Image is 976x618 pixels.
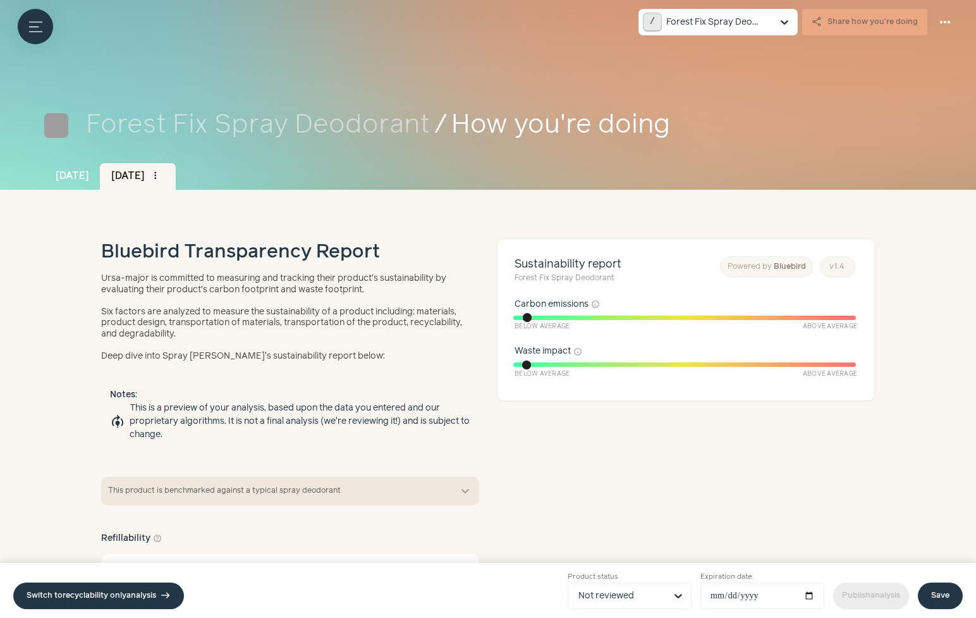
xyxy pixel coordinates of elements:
input: Product status [578,583,666,609]
p: Deep dive into Spray [PERSON_NAME]'s sustainability report below: [101,351,471,362]
a: Sustainability reportForest Fix Spray Deodorant [515,256,621,285]
kbd: / [643,13,662,32]
span: This product is benchmarked against a typical spray deodorant [108,485,449,497]
span: Above Average [803,322,857,331]
span: Above Average [803,369,857,379]
a: Switch torecyclability onlyanalysis east [13,583,184,609]
button: help_outline [153,532,162,545]
span: Waste impact [515,345,571,358]
input: Expiration date [700,583,824,609]
small: Product status [568,572,692,583]
h3: Refillability [101,532,162,545]
button: expand_more [458,484,473,499]
span: more_vert [150,170,161,182]
p: Ursa-major is committed to measuring and tracking their product’s sustainability by evaluating th... [101,273,471,295]
span: more_horiz [937,15,953,30]
h1: Bluebird Transparency Report [101,238,380,267]
a: [DATE] [44,163,100,190]
span: east [161,591,171,601]
button: info [573,347,582,356]
button: more_horiz [932,9,958,35]
a: Powered by Bluebird [720,256,813,278]
p: Six factors are analyzed to measure the sustainability of a product including: materials, product... [101,307,471,340]
span: Bluebird [774,263,806,271]
span: How you're doing [451,106,932,145]
a: v1.4 [820,256,855,278]
small: Expiration date [700,572,824,583]
button: more_vert [147,167,164,185]
span: Carbon emissions [515,298,589,311]
small: Forest Fix Spray Deodorant [515,273,621,284]
h1: Sustainability report [515,256,621,285]
h5: Notes: [110,388,470,402]
span: model_training [110,414,125,430]
li: This is a preview of your analysis, based upon the data you entered and our proprietary algorithm... [110,402,470,442]
button: info [591,300,600,309]
div: [DATE] [100,163,176,190]
a: Save [918,583,963,609]
span: / [434,106,447,145]
span: Below Average [515,322,570,331]
button: This product is benchmarked against a typical spray deodorant expand_more [101,477,479,505]
a: Forest Fix Spray Deodorant [86,106,430,145]
span: Below Average [515,369,570,379]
